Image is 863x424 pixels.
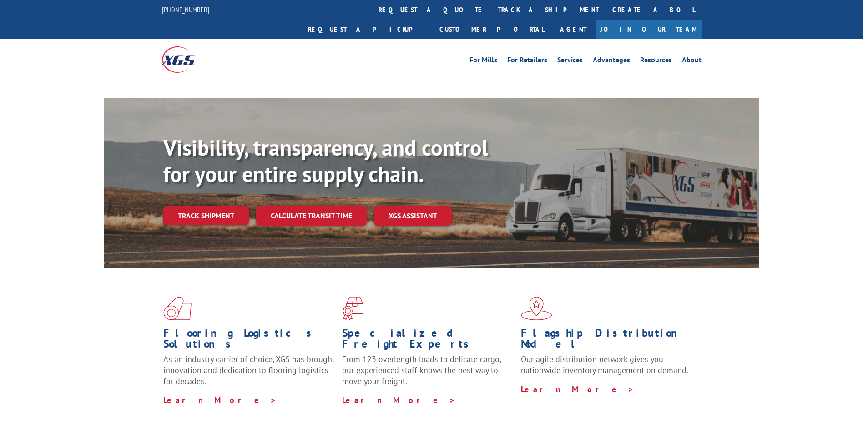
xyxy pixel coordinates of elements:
[163,354,335,386] span: As an industry carrier of choice, XGS has brought innovation and dedication to flooring logistics...
[163,206,249,225] a: Track shipment
[596,20,702,39] a: Join Our Team
[593,56,630,66] a: Advantages
[682,56,702,66] a: About
[551,20,596,39] a: Agent
[163,133,488,188] b: Visibility, transparency, and control for your entire supply chain.
[433,20,551,39] a: Customer Portal
[374,206,452,226] a: XGS ASSISTANT
[301,20,433,39] a: Request a pickup
[342,395,455,405] a: Learn More >
[163,297,192,320] img: xgs-icon-total-supply-chain-intelligence-red
[162,5,209,14] a: [PHONE_NUMBER]
[640,56,672,66] a: Resources
[521,354,688,375] span: Our agile distribution network gives you nationwide inventory management on demand.
[521,384,634,394] a: Learn More >
[342,354,514,394] p: From 123 overlength loads to delicate cargo, our experienced staff knows the best way to move you...
[507,56,547,66] a: For Retailers
[521,328,693,354] h1: Flagship Distribution Model
[557,56,583,66] a: Services
[342,328,514,354] h1: Specialized Freight Experts
[163,328,335,354] h1: Flooring Logistics Solutions
[469,56,497,66] a: For Mills
[342,297,363,320] img: xgs-icon-focused-on-flooring-red
[521,297,552,320] img: xgs-icon-flagship-distribution-model-red
[256,206,367,226] a: Calculate transit time
[163,395,277,405] a: Learn More >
